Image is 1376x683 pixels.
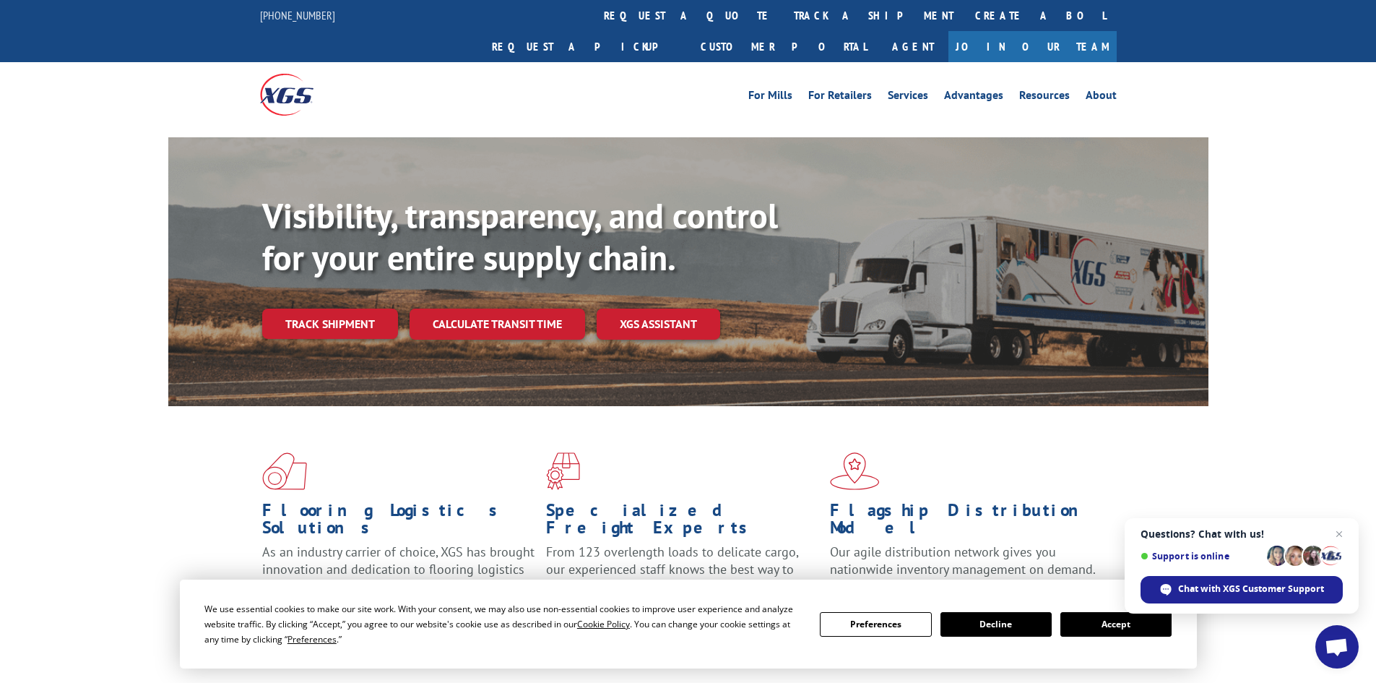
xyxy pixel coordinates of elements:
a: Advantages [944,90,1003,106]
b: Visibility, transparency, and control for your entire supply chain. [262,193,778,280]
a: About [1086,90,1117,106]
h1: Specialized Freight Experts [546,502,819,544]
div: We use essential cookies to make our site work. With your consent, we may also use non-essential ... [204,601,802,647]
span: Questions? Chat with us! [1141,528,1343,540]
a: Services [888,90,928,106]
a: Track shipment [262,309,398,339]
button: Accept [1060,612,1172,637]
img: xgs-icon-total-supply-chain-intelligence-red [262,452,307,490]
a: Customer Portal [690,31,878,62]
div: Cookie Consent Prompt [180,580,1197,669]
h1: Flagship Distribution Model [830,502,1103,544]
img: xgs-icon-flagship-distribution-model-red [830,452,880,490]
a: For Mills [748,90,792,106]
a: [PHONE_NUMBER] [260,8,335,22]
span: Support is online [1141,551,1262,562]
div: Chat with XGS Customer Support [1141,576,1343,603]
a: Resources [1019,90,1070,106]
a: For Retailers [808,90,872,106]
button: Preferences [820,612,931,637]
a: Join Our Team [948,31,1117,62]
span: Close chat [1330,525,1348,543]
p: From 123 overlength loads to delicate cargo, our experienced staff knows the best way to move you... [546,544,819,608]
span: Preferences [287,633,337,645]
h1: Flooring Logistics Solutions [262,502,535,544]
a: Calculate transit time [410,309,585,340]
span: Our agile distribution network gives you nationwide inventory management on demand. [830,544,1096,577]
div: Open chat [1315,625,1359,669]
a: Agent [878,31,948,62]
span: Cookie Policy [577,618,630,630]
img: xgs-icon-focused-on-flooring-red [546,452,580,490]
a: XGS ASSISTANT [597,309,720,340]
span: As an industry carrier of choice, XGS has brought innovation and dedication to flooring logistics... [262,544,535,595]
button: Decline [940,612,1052,637]
span: Chat with XGS Customer Support [1178,583,1324,596]
a: Request a pickup [481,31,690,62]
